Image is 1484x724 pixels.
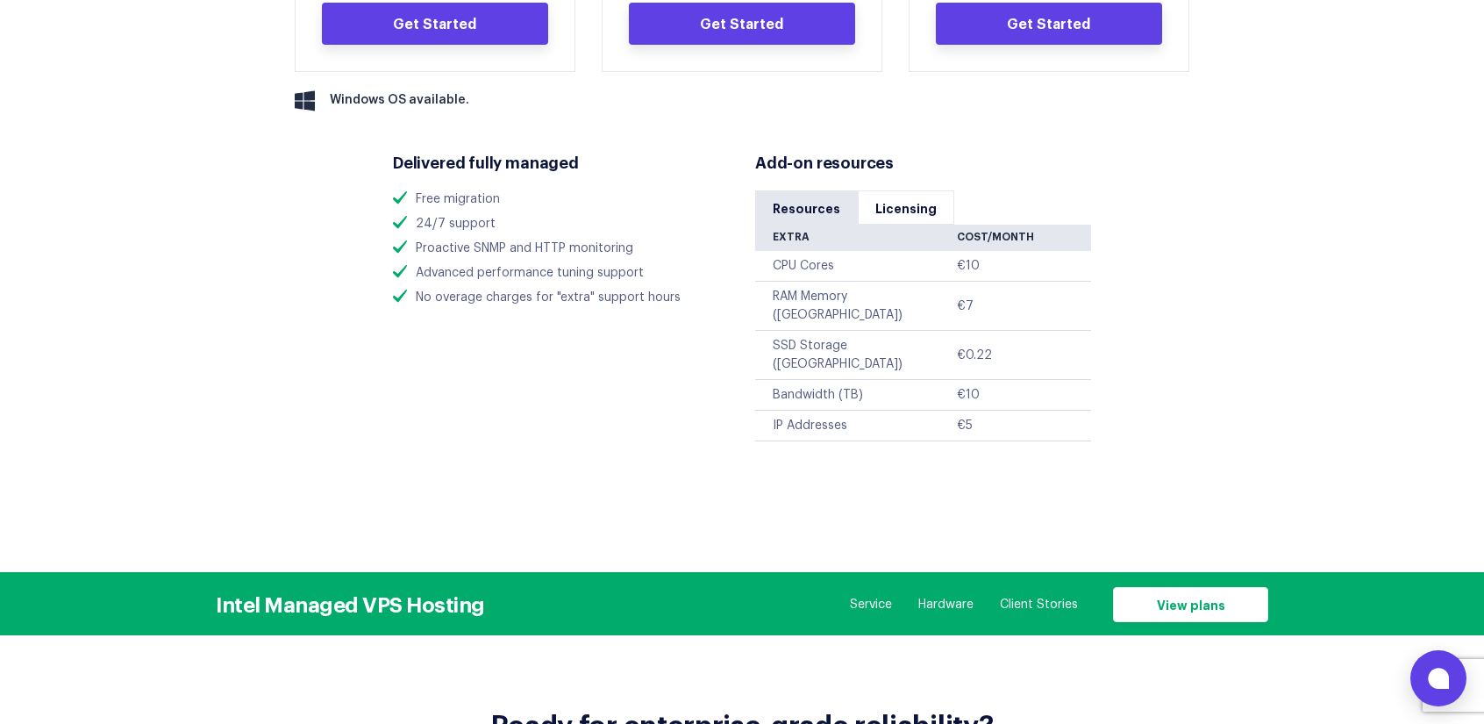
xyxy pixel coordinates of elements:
[957,380,1091,411] td: €10
[393,190,729,209] li: Free migration
[755,151,1091,173] h3: Add-on resources
[330,91,469,110] span: Windows OS available.
[393,264,729,283] li: Advanced performance tuning support
[755,411,957,441] td: IP Addresses
[957,282,1091,331] td: €7
[858,190,954,225] a: Licensing
[1000,596,1078,613] a: Client Stories
[629,3,855,45] a: Get Started
[393,289,729,307] li: No overage charges for "extra" support hours
[755,282,957,331] td: RAM Memory ([GEOGRAPHIC_DATA])
[1113,587,1268,622] a: View plans
[755,225,957,251] th: Extra
[393,215,729,233] li: 24/7 support
[755,380,957,411] td: Bandwidth (TB)
[957,411,1091,441] td: €5
[393,151,729,173] h3: Delivered fully managed
[216,591,485,616] h3: Intel Managed VPS Hosting
[755,190,858,225] a: Resources
[957,331,1091,380] td: €0.22
[957,251,1091,282] td: €10
[755,331,957,380] td: SSD Storage ([GEOGRAPHIC_DATA])
[936,3,1162,45] a: Get Started
[918,596,974,613] a: Hardware
[850,596,892,613] a: Service
[1410,650,1466,706] button: Open chat window
[322,3,548,45] a: Get Started
[393,240,729,258] li: Proactive SNMP and HTTP monitoring
[957,225,1091,251] th: Cost/Month
[755,251,957,282] td: CPU Cores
